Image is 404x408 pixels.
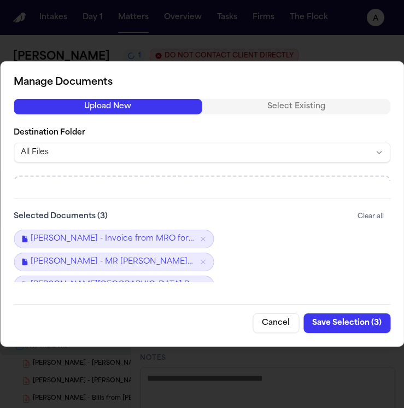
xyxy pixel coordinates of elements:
button: Select Existing [202,99,391,114]
label: Selected Documents ( 3 ) [14,211,108,222]
button: Remove Tanner Medical Center Paid Receipt - D.Johnson .pdf [199,281,207,289]
span: [PERSON_NAME] - Invoice from MRO for [PERSON_NAME] Medical Records - [DATE] [31,234,195,244]
span: [PERSON_NAME] - MR [PERSON_NAME] Ack from MRO Corp - [DATE] [31,257,195,267]
span: [PERSON_NAME][GEOGRAPHIC_DATA] Paid Receipt - [PERSON_NAME] .pdf [31,279,195,290]
button: Remove D. Johnson - Invoice from MRO for Tanner Medical Records - 8.20.25 [199,235,207,243]
label: Destination Folder [14,127,390,138]
button: Remove D. Johnson - MR Request Ack from MRO Corp - 8.20.25 [199,258,207,266]
h2: Manage Documents [14,75,390,90]
button: Upload New [14,99,202,114]
button: Cancel [253,313,299,333]
button: Clear all [351,208,390,225]
button: Save Selection (3) [303,313,390,333]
